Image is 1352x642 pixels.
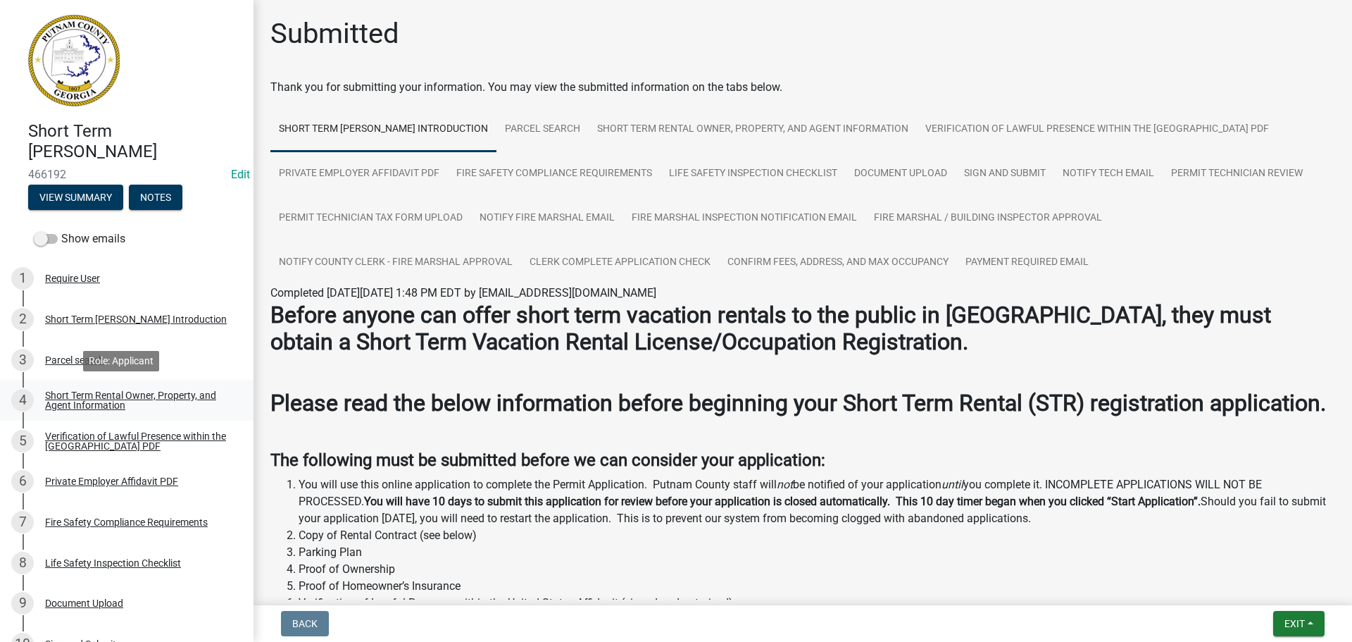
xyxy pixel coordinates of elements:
a: Short Term Rental Owner, Property, and Agent Information [589,107,917,152]
div: 7 [11,511,34,533]
div: Parcel search [45,355,104,365]
div: 9 [11,592,34,615]
div: Fire Safety Compliance Requirements [45,517,208,527]
label: Show emails [34,230,125,247]
a: Sign and Submit [956,152,1054,197]
div: Role: Applicant [83,351,159,371]
a: Notify County Clerk - Fire Marshal Approval [270,240,521,285]
button: Back [281,611,329,636]
li: Parking Plan [299,544,1335,561]
a: Notify Tech Email [1054,152,1163,197]
div: Verification of Lawful Presence within the [GEOGRAPHIC_DATA] PDF [45,431,231,451]
a: Permit Technician Review [1163,152,1311,197]
a: Notify Fire Marshal Email [471,196,623,241]
div: 1 [11,267,34,290]
a: Edit [231,168,250,181]
strong: The following must be submitted before we can consider your application: [270,450,825,470]
button: Exit [1273,611,1325,636]
wm-modal-confirm: Summary [28,192,123,204]
h4: Short Term [PERSON_NAME] [28,121,242,162]
li: You will use this online application to complete the Permit Application. Putnam County staff will... [299,476,1335,527]
div: 5 [11,430,34,452]
div: Short Term [PERSON_NAME] Introduction [45,314,227,324]
div: 2 [11,308,34,331]
a: Confirm Fees, Address, and Max Occupancy [719,240,957,285]
a: Payment Required Email [957,240,1097,285]
div: 6 [11,470,34,493]
a: Life Safety Inspection Checklist [661,152,846,197]
a: Fire Marshal Inspection Notification Email [623,196,865,241]
wm-modal-confirm: Notes [129,192,182,204]
i: until [941,478,963,491]
strong: Please read the below information before beginning your Short Term Rental (STR) registration appl... [270,390,1326,416]
a: Verification of Lawful Presence within the [GEOGRAPHIC_DATA] PDF [917,107,1277,152]
a: Private Employer Affidavit PDF [270,152,448,197]
strong: Before anyone can offer short term vacation rentals to the public in [GEOGRAPHIC_DATA], they must... [270,302,1271,355]
a: Short Term [PERSON_NAME] Introduction [270,107,496,152]
div: Life Safety Inspection Checklist [45,558,181,568]
div: 8 [11,552,34,574]
li: Verification of Lawful Presence within the United States Affidavit (signed and notarized) [299,595,1335,612]
button: Notes [129,185,182,210]
button: View Summary [28,185,123,210]
div: Thank you for submitting your information. You may view the submitted information on the tabs below. [270,79,1335,96]
div: Short Term Rental Owner, Property, and Agent Information [45,390,231,410]
li: Proof of Homeowner’s Insurance [299,578,1335,595]
a: Fire Marshal / Building Inspector Approval [865,196,1110,241]
div: Require User [45,273,100,283]
div: Document Upload [45,598,123,608]
a: Clerk Complete Application Check [521,240,719,285]
span: 466192 [28,168,225,181]
wm-modal-confirm: Edit Application Number [231,168,250,181]
a: Parcel search [496,107,589,152]
span: Exit [1284,618,1305,629]
a: Document Upload [846,152,956,197]
strong: You will have 10 days to submit this application for review before your application is closed aut... [364,495,1201,508]
div: 3 [11,349,34,371]
i: not [777,478,793,491]
li: Copy of Rental Contract (see below) [299,527,1335,544]
div: 4 [11,389,34,412]
li: Proof of Ownership [299,561,1335,578]
a: Permit Technician Tax Form Upload [270,196,471,241]
a: Fire Safety Compliance Requirements [448,152,661,197]
img: Putnam County, Georgia [28,15,120,106]
span: Back [292,618,318,629]
div: Private Employer Affidavit PDF [45,476,178,486]
h1: Submitted [270,17,399,51]
span: Completed [DATE][DATE] 1:48 PM EDT by [EMAIL_ADDRESS][DOMAIN_NAME] [270,286,656,300]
